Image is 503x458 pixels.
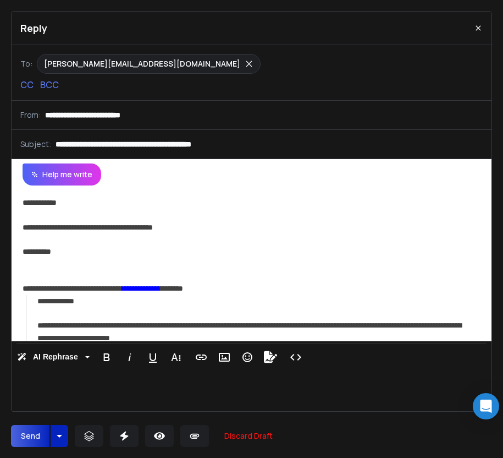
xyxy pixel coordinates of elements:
button: Emoticons [237,346,258,368]
button: AI Rephrase [15,346,92,368]
p: BCC [40,78,59,91]
button: Signature [260,346,281,368]
p: To: [20,58,32,69]
button: Send [11,425,49,447]
div: Open Intercom Messenger [473,393,499,419]
button: Discard Draft [215,425,281,447]
button: Insert Link (⌘K) [191,346,212,368]
button: Italic (⌘I) [119,346,140,368]
button: Underline (⌘U) [142,346,163,368]
p: [PERSON_NAME][EMAIL_ADDRESS][DOMAIN_NAME] [44,58,240,69]
button: Help me write [23,163,101,186]
p: Subject: [20,139,51,150]
button: More Text [165,346,186,368]
button: Code View [285,346,306,368]
p: From: [20,110,41,121]
p: CC [20,78,34,91]
p: Reply [20,20,47,36]
button: Insert Image (⌘P) [214,346,235,368]
span: AI Rephrase [31,352,80,362]
button: Bold (⌘B) [96,346,117,368]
